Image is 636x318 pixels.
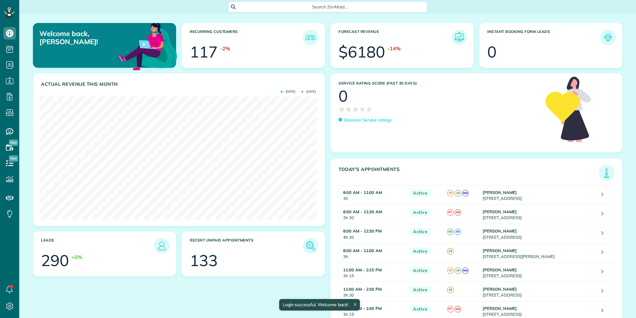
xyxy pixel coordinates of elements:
div: 0 [487,44,497,60]
strong: [PERSON_NAME] [483,190,517,195]
span: Active [410,228,430,236]
img: icon_form_leads-04211a6a04a5b2264e4ee56bc0799ec3eb69b7e499cbb523a139df1d13a81ae0.png [602,31,614,44]
div: 290 [41,253,69,268]
span: Active [410,189,430,197]
strong: 11:00 AM - 2:30 PM [343,287,382,292]
strong: [PERSON_NAME] [483,306,517,311]
span: EB [455,228,461,235]
div: 117 [190,44,218,60]
span: New [9,155,18,162]
div: 0 [338,88,348,104]
td: 3h 30 [338,282,407,301]
strong: 11:00 AM - 2:15 PM [343,267,382,272]
strong: [PERSON_NAME] [483,248,517,253]
td: 3h 30 [338,205,407,224]
span: LP [447,267,454,274]
strong: 8:00 AM - 11:00 AM [343,190,382,195]
h3: Leads [41,238,154,254]
img: icon_todays_appointments-901f7ab196bb0bea1936b74009e4eb5ffbc2d2711fa7634e0d609ed5ef32b18b.png [600,167,613,179]
h3: Service Rating score (past 30 days) [338,81,539,85]
span: CG [455,306,461,312]
span: Active [410,286,430,294]
span: Active [410,267,430,274]
td: 3h [338,243,407,263]
span: Active [410,209,430,216]
h3: Actual Revenue this month [41,81,318,87]
strong: 8:00 AM - 12:30 PM [343,228,382,233]
span: SG [447,228,454,235]
img: dashboard_welcome-42a62b7d889689a78055ac9021e634bf52bae3f8056760290aed330b23ab8690.png [118,16,178,76]
span: LP [447,190,454,196]
td: [STREET_ADDRESS] [481,205,597,224]
strong: [PERSON_NAME] [483,228,517,233]
p: Welcome back, [PERSON_NAME]! [39,30,130,46]
span: CE [447,287,454,293]
h3: Instant Booking Form Leads [487,30,600,45]
strong: 8:00 AM - 11:00 AM [343,248,382,253]
strong: 8:00 AM - 11:30 AM [343,209,382,214]
strong: 11:30 AM - 2:45 PM [343,306,382,311]
span: LB [455,190,461,196]
h3: Today's Appointments [338,167,599,181]
span: ★ [366,104,373,115]
td: [STREET_ADDRESS] [481,186,597,205]
div: -14% [388,45,401,52]
span: [DATE] [301,90,316,93]
span: ★ [359,104,366,115]
span: ★ [345,104,352,115]
span: MQ [462,267,469,274]
div: +0% [71,254,82,261]
td: 3h 15 [338,263,407,282]
img: icon_unpaid_appointments-47b8ce3997adf2238b356f14209ab4cced10bd1f174958f3ca8f1d0dd7fffeee.png [304,240,317,252]
td: 4h 30 [338,224,407,243]
img: icon_forecast_revenue-8c13a41c7ed35a8dcfafea3cbb826a0462acb37728057bba2d056411b612bbbe.png [453,31,466,44]
td: [STREET_ADDRESS][PERSON_NAME] [481,243,597,263]
span: CE [447,248,454,255]
span: [DATE] [281,90,295,93]
span: LB [455,267,461,274]
span: MQ [462,190,469,196]
h3: Recent unpaid appointments [190,238,303,254]
img: icon_recurring_customers-cf858462ba22bcd05b5a5880d41d6543d210077de5bb9ebc9590e49fd87d84ed.png [304,31,317,44]
div: 133 [190,253,218,268]
td: [STREET_ADDRESS] [481,282,597,301]
h3: Recurring Customers [190,30,303,45]
strong: [PERSON_NAME] [483,287,517,292]
td: [STREET_ADDRESS] [481,224,597,243]
span: PT [447,306,454,312]
a: Discover Service ratings [338,117,392,123]
span: CG [455,209,461,216]
div: Login successful. Welcome back! [279,299,360,311]
span: Active [410,247,430,255]
div: -2% [220,45,230,52]
td: [STREET_ADDRESS] [481,263,597,282]
span: ★ [352,104,359,115]
span: Active [410,305,430,313]
td: 3h [338,186,407,205]
span: PT [447,209,454,216]
p: Discover Service ratings [344,117,392,123]
strong: [PERSON_NAME] [483,267,517,272]
span: New [9,140,18,146]
span: ★ [338,104,345,115]
img: icon_leads-1bed01f49abd5b7fead27621c3d59655bb73ed531f8eeb49469d10e621d6b896.png [156,240,168,252]
strong: [PERSON_NAME] [483,209,517,214]
div: $6180 [338,44,385,60]
h3: Forecast Revenue [338,30,452,45]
